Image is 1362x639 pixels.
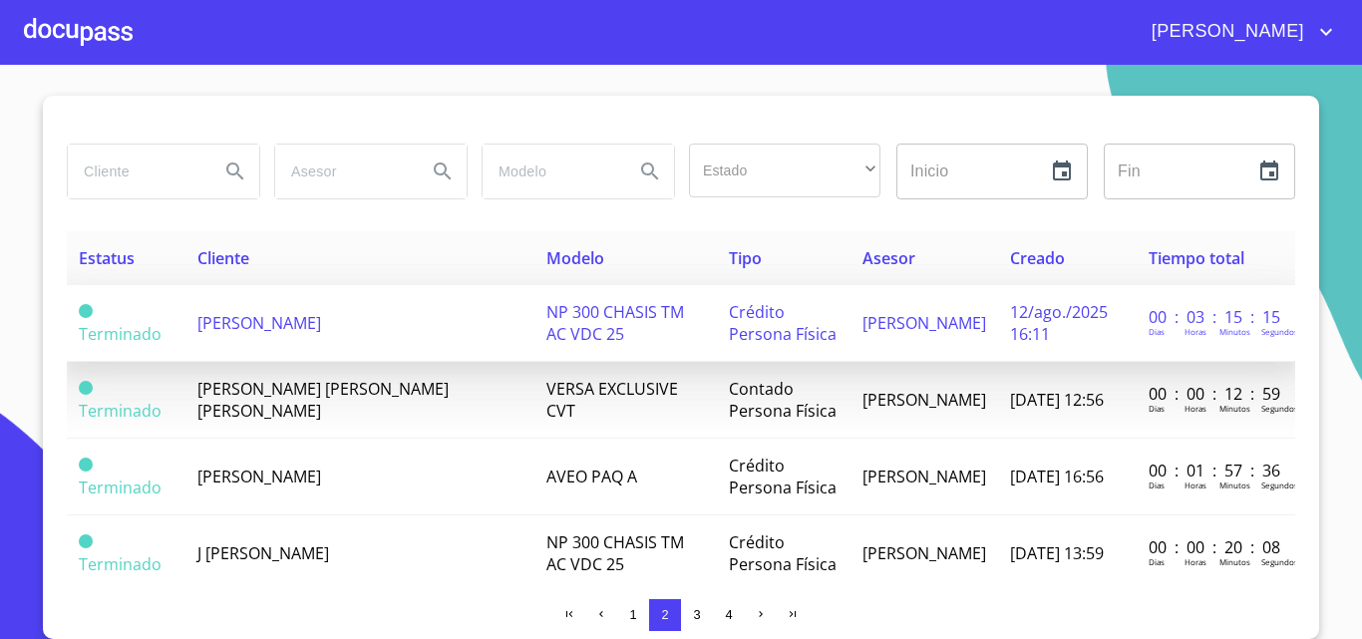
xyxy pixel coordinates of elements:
[1261,326,1298,337] p: Segundos
[689,144,880,197] div: ​
[1149,247,1244,269] span: Tiempo total
[197,466,321,487] span: [PERSON_NAME]
[79,304,93,318] span: Terminado
[546,466,637,487] span: AVEO PAQ A
[649,599,681,631] button: 2
[729,531,837,575] span: Crédito Persona Física
[1219,556,1250,567] p: Minutos
[79,247,135,269] span: Estatus
[862,542,986,564] span: [PERSON_NAME]
[197,312,321,334] span: [PERSON_NAME]
[1149,479,1165,490] p: Dias
[1185,479,1206,490] p: Horas
[729,247,762,269] span: Tipo
[1185,556,1206,567] p: Horas
[1149,383,1283,405] p: 00 : 00 : 12 : 59
[626,148,674,195] button: Search
[275,145,411,198] input: search
[617,599,649,631] button: 1
[1219,403,1250,414] p: Minutos
[1185,403,1206,414] p: Horas
[1149,460,1283,481] p: 00 : 01 : 57 : 36
[79,400,162,422] span: Terminado
[68,145,203,198] input: search
[1010,389,1104,411] span: [DATE] 12:56
[1261,479,1298,490] p: Segundos
[546,531,684,575] span: NP 300 CHASIS TM AC VDC 25
[1261,556,1298,567] p: Segundos
[1185,326,1206,337] p: Horas
[862,312,986,334] span: [PERSON_NAME]
[1149,556,1165,567] p: Dias
[1010,301,1108,345] span: 12/ago./2025 16:11
[1219,326,1250,337] p: Minutos
[1219,479,1250,490] p: Minutos
[862,466,986,487] span: [PERSON_NAME]
[211,148,259,195] button: Search
[693,607,700,622] span: 3
[1149,403,1165,414] p: Dias
[729,378,837,422] span: Contado Persona Física
[197,247,249,269] span: Cliente
[629,607,636,622] span: 1
[197,542,329,564] span: J [PERSON_NAME]
[1010,466,1104,487] span: [DATE] 16:56
[661,607,668,622] span: 2
[79,534,93,548] span: Terminado
[1137,16,1314,48] span: [PERSON_NAME]
[1149,536,1283,558] p: 00 : 00 : 20 : 08
[546,301,684,345] span: NP 300 CHASIS TM AC VDC 25
[729,301,837,345] span: Crédito Persona Física
[862,389,986,411] span: [PERSON_NAME]
[79,477,162,498] span: Terminado
[79,381,93,395] span: Terminado
[1010,247,1065,269] span: Creado
[1010,542,1104,564] span: [DATE] 13:59
[713,599,745,631] button: 4
[79,458,93,472] span: Terminado
[1149,306,1283,328] p: 00 : 03 : 15 : 15
[483,145,618,198] input: search
[546,247,604,269] span: Modelo
[79,323,162,345] span: Terminado
[862,247,915,269] span: Asesor
[419,148,467,195] button: Search
[1261,403,1298,414] p: Segundos
[1137,16,1338,48] button: account of current user
[197,378,449,422] span: [PERSON_NAME] [PERSON_NAME] [PERSON_NAME]
[79,553,162,575] span: Terminado
[729,455,837,498] span: Crédito Persona Física
[546,378,678,422] span: VERSA EXCLUSIVE CVT
[681,599,713,631] button: 3
[1149,326,1165,337] p: Dias
[725,607,732,622] span: 4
